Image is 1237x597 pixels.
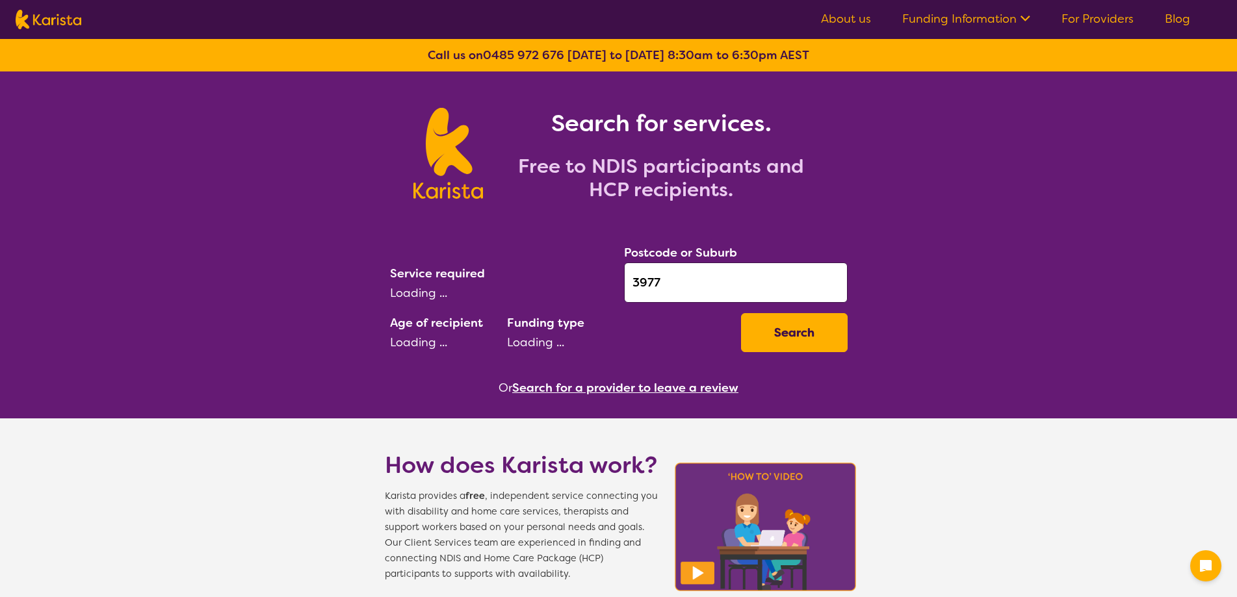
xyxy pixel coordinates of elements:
img: Karista video [671,459,861,595]
label: Postcode or Suburb [624,245,737,260]
a: For Providers [1061,11,1134,27]
div: Loading ... [507,333,731,352]
a: About us [821,11,871,27]
label: Age of recipient [390,315,483,331]
input: Type [624,262,848,303]
b: free [465,490,485,502]
img: Karista logo [16,10,81,29]
div: Loading ... [390,333,497,352]
button: Search [741,313,848,352]
label: Funding type [507,315,584,331]
h1: Search for services. [499,108,824,139]
h2: Free to NDIS participants and HCP recipients. [499,155,824,201]
h1: How does Karista work? [385,450,658,481]
div: Loading ... [390,283,614,303]
a: 0485 972 676 [483,47,564,63]
label: Service required [390,266,485,281]
img: Karista logo [413,108,483,199]
b: Call us on [DATE] to [DATE] 8:30am to 6:30pm AEST [428,47,809,63]
a: Funding Information [902,11,1030,27]
span: Karista provides a , independent service connecting you with disability and home care services, t... [385,489,658,582]
a: Blog [1165,11,1190,27]
span: Or [499,378,512,398]
button: Search for a provider to leave a review [512,378,738,398]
